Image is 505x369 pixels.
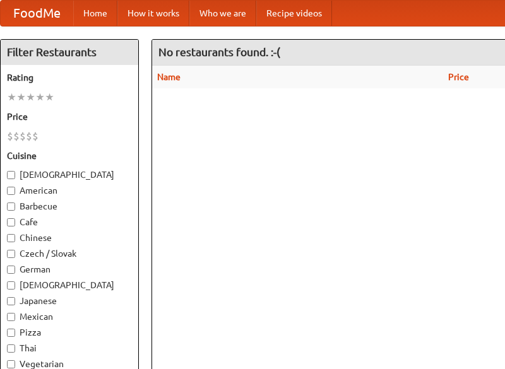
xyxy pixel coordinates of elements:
li: ★ [35,90,45,104]
label: German [7,263,132,276]
li: $ [13,129,20,143]
input: Mexican [7,313,15,321]
input: [DEMOGRAPHIC_DATA] [7,281,15,290]
input: German [7,266,15,274]
li: ★ [7,90,16,104]
label: Thai [7,342,132,354]
input: Barbecue [7,202,15,211]
label: American [7,184,132,197]
input: American [7,187,15,195]
li: $ [26,129,32,143]
label: Cafe [7,216,132,228]
input: [DEMOGRAPHIC_DATA] [7,171,15,179]
a: FoodMe [1,1,73,26]
li: $ [32,129,39,143]
input: Cafe [7,218,15,226]
h5: Price [7,110,132,123]
h5: Rating [7,71,132,84]
input: Thai [7,344,15,353]
label: Chinese [7,231,132,244]
label: [DEMOGRAPHIC_DATA] [7,168,132,181]
ng-pluralize: No restaurants found. :-( [158,46,280,58]
input: Vegetarian [7,360,15,368]
a: How it works [117,1,189,26]
li: ★ [26,90,35,104]
label: Czech / Slovak [7,247,132,260]
li: ★ [16,90,26,104]
li: $ [7,129,13,143]
label: Mexican [7,310,132,323]
h5: Cuisine [7,149,132,162]
label: Barbecue [7,200,132,213]
a: Name [157,72,181,82]
a: Recipe videos [256,1,332,26]
a: Who we are [189,1,256,26]
input: Czech / Slovak [7,250,15,258]
input: Japanese [7,297,15,305]
label: [DEMOGRAPHIC_DATA] [7,279,132,291]
input: Pizza [7,329,15,337]
input: Chinese [7,234,15,242]
label: Japanese [7,295,132,307]
h4: Filter Restaurants [1,40,138,65]
li: ★ [45,90,54,104]
a: Price [448,72,469,82]
a: Home [73,1,117,26]
label: Pizza [7,326,132,339]
li: $ [20,129,26,143]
